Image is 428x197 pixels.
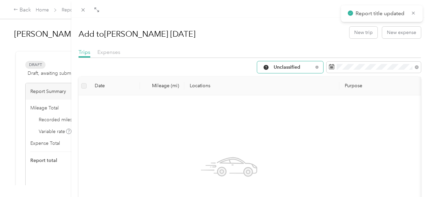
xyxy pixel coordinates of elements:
span: Unclassified [274,65,313,70]
th: Locations [184,77,339,95]
th: Mileage (mi) [140,77,184,95]
p: Report title updated [356,9,406,18]
button: New expense [382,27,421,38]
span: Expenses [97,49,120,55]
th: Date [89,77,140,95]
span: Trips [79,49,90,55]
iframe: Everlance-gr Chat Button Frame [390,159,428,197]
button: New trip [349,27,377,38]
h1: Add to [PERSON_NAME] [DATE] [79,26,195,42]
